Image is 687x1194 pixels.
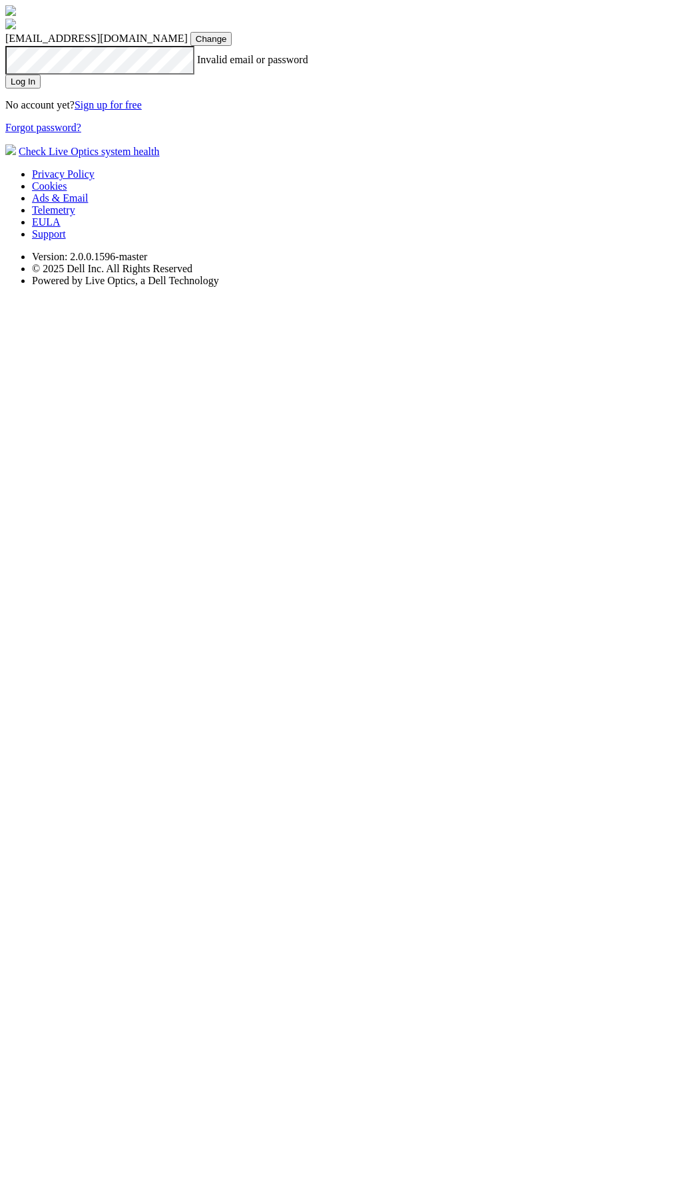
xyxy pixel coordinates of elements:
a: Privacy Policy [32,168,95,180]
span: [EMAIL_ADDRESS][DOMAIN_NAME] [5,33,188,44]
a: Ads & Email [32,192,88,204]
a: Sign up for free [75,99,142,110]
a: EULA [32,216,61,228]
span: Invalid email or password [197,54,308,65]
li: © 2025 Dell Inc. All Rights Reserved [32,263,682,275]
a: Forgot password? [5,122,81,133]
input: Log In [5,75,41,89]
a: Support [32,228,66,240]
p: No account yet? [5,99,682,111]
li: Version: 2.0.0.1596-master [32,251,682,263]
input: Change [190,32,232,46]
li: Powered by Live Optics, a Dell Technology [32,275,682,287]
img: liveoptics-word.svg [5,19,16,29]
img: liveoptics-logo.svg [5,5,16,16]
a: Telemetry [32,204,75,216]
a: Cookies [32,180,67,192]
img: status-check-icon.svg [5,144,16,155]
a: Check Live Optics system health [19,146,160,157]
